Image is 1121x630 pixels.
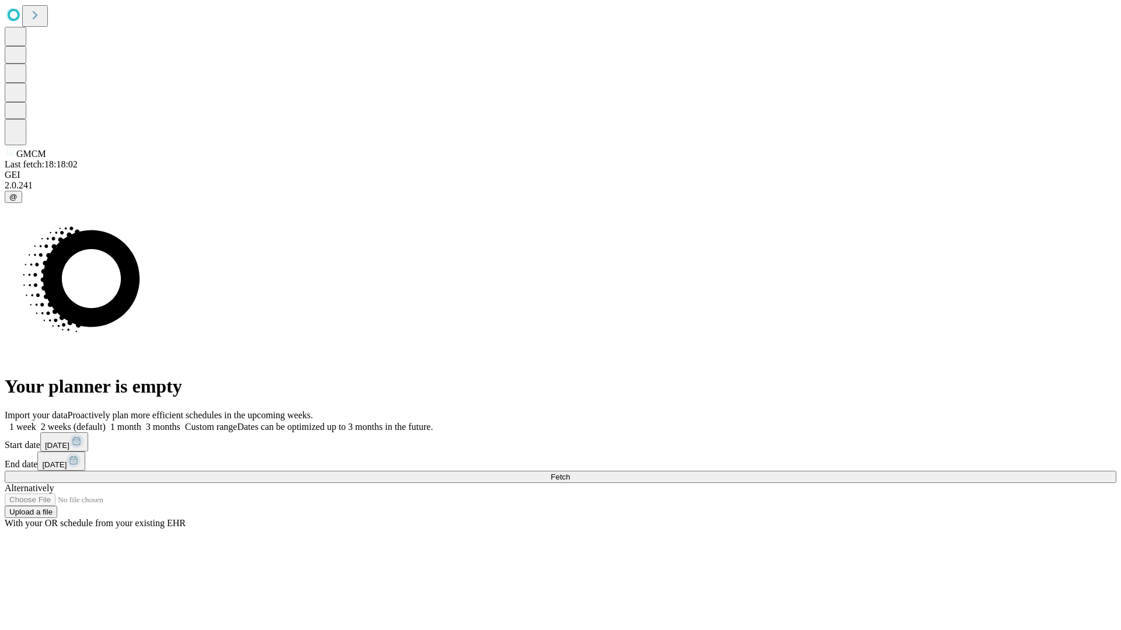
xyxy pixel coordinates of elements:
[237,422,433,432] span: Dates can be optimized up to 3 months in the future.
[110,422,141,432] span: 1 month
[68,410,313,420] span: Proactively plan more efficient schedules in the upcoming weeks.
[41,422,106,432] span: 2 weeks (default)
[40,432,88,452] button: [DATE]
[5,506,57,518] button: Upload a file
[185,422,237,432] span: Custom range
[5,471,1116,483] button: Fetch
[5,410,68,420] span: Import your data
[5,518,186,528] span: With your OR schedule from your existing EHR
[5,159,78,169] span: Last fetch: 18:18:02
[9,422,36,432] span: 1 week
[37,452,85,471] button: [DATE]
[5,432,1116,452] div: Start date
[551,473,570,481] span: Fetch
[45,441,69,450] span: [DATE]
[5,191,22,203] button: @
[5,483,54,493] span: Alternatively
[146,422,180,432] span: 3 months
[42,460,67,469] span: [DATE]
[5,376,1116,397] h1: Your planner is empty
[16,149,46,159] span: GMCM
[5,170,1116,180] div: GEI
[9,192,18,201] span: @
[5,452,1116,471] div: End date
[5,180,1116,191] div: 2.0.241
